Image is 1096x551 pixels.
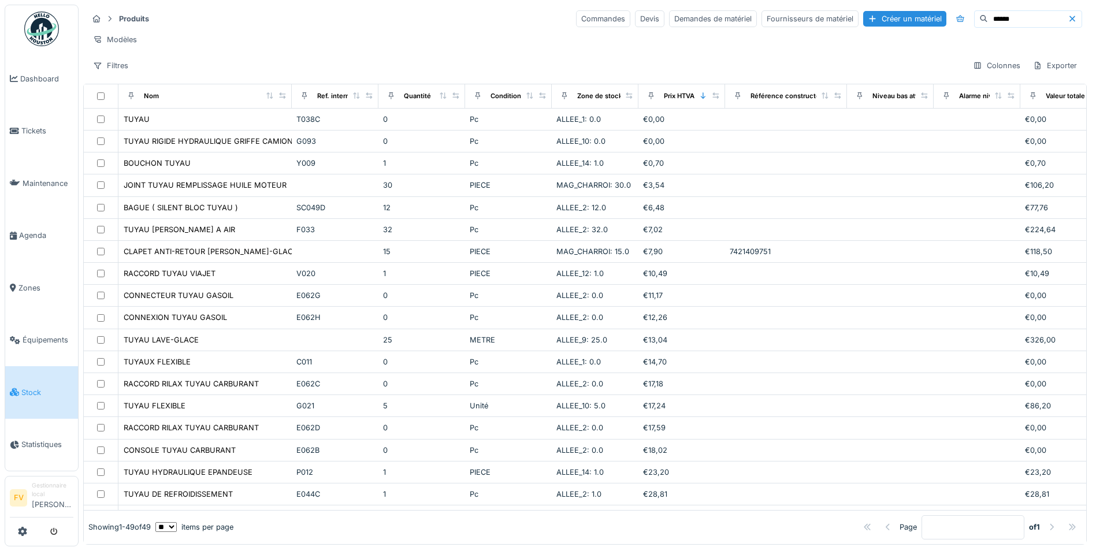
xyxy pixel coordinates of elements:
div: E062D [296,422,374,433]
div: Quantité [404,91,431,101]
div: 5 [383,400,460,411]
div: Pc [470,290,547,301]
div: Pc [470,489,547,500]
div: Alarme niveau bas [959,91,1017,101]
span: ALLEE_2: 0.0 [556,423,603,432]
div: BOUCHON TUYAU [124,158,191,169]
div: 0 [383,290,460,301]
div: Pc [470,158,547,169]
div: €17,24 [643,400,720,411]
div: Pc [470,224,547,235]
div: RACCORD TUYAU VIAJET [124,268,216,279]
div: Pc [470,312,547,323]
span: Agenda [19,230,73,241]
div: CONNEXION TUYAU GASOIL [124,312,227,323]
li: [PERSON_NAME] [32,481,73,515]
div: Page [900,522,917,533]
div: 7421409751 [730,246,842,257]
div: Conditionnement [491,91,545,101]
div: items per page [155,522,233,533]
span: Équipements [23,334,73,345]
div: €10,49 [643,268,720,279]
div: 32 [383,224,460,235]
div: Pc [470,114,547,125]
span: MAG_CHARROI: 15.0 [556,247,629,256]
div: €17,18 [643,378,720,389]
div: Créer un matériel [863,11,946,27]
div: E044C [296,489,374,500]
div: PIECE [470,268,547,279]
div: Commandes [576,10,630,27]
div: 1 [383,158,460,169]
div: €23,20 [643,467,720,478]
div: Y009 [296,158,374,169]
span: Zones [18,282,73,293]
div: C011 [296,356,374,367]
div: TUYAU HYDRAULIQUE EPANDEUSE [124,467,252,478]
div: TUYAUX FLEXIBLE [124,356,191,367]
div: €28,81 [643,489,720,500]
div: Pc [470,422,547,433]
div: 12 [383,202,460,213]
div: Pc [470,136,547,147]
span: ALLEE_2: 0.0 [556,379,603,388]
span: MAG_CHARROI: 30.0 [556,181,631,189]
span: Statistiques [21,439,73,450]
div: P012 [296,467,374,478]
div: 30 [383,180,460,191]
img: Badge_color-CXgf-gQk.svg [24,12,59,46]
div: Ref. interne [317,91,354,101]
div: Devis [635,10,664,27]
span: Stock [21,387,73,398]
span: ALLEE_12: 1.0 [556,269,604,278]
div: CONNECTEUR TUYAU GASOIL [124,290,233,301]
div: 0 [383,422,460,433]
div: 25 [383,334,460,345]
div: €11,17 [643,290,720,301]
span: Dashboard [20,73,73,84]
div: Fournisseurs de matériel [761,10,859,27]
div: 15 [383,246,460,257]
div: G021 [296,400,374,411]
div: METRE [470,334,547,345]
div: €3,54 [643,180,720,191]
span: ALLEE_2: 0.0 [556,313,603,322]
div: E062H [296,312,374,323]
span: ALLEE_10: 5.0 [556,401,605,410]
span: ALLEE_14: 1.0 [556,468,604,476]
div: PIECE [470,246,547,257]
div: €18,02 [643,445,720,456]
span: ALLEE_2: 0.0 [556,291,603,300]
div: Pc [470,378,547,389]
div: 0 [383,312,460,323]
strong: Produits [114,13,154,24]
div: TUYAU DE REFROIDISSEMENT [124,489,233,500]
div: Unité [470,400,547,411]
span: ALLEE_2: 1.0 [556,490,601,498]
div: BAGUE ( SILENT BLOC TUYAU ) [124,202,238,213]
div: €0,00 [643,136,720,147]
div: €7,90 [643,246,720,257]
div: SC049D [296,202,374,213]
span: ALLEE_1: 0.0 [556,358,601,366]
div: Pc [470,445,547,456]
div: RACCORD RILAX TUYAU CARBURANT [124,422,259,433]
div: 0 [383,378,460,389]
a: Tickets [5,105,78,158]
div: 1 [383,489,460,500]
span: ALLEE_10: 0.0 [556,137,605,146]
div: Demandes de matériel [669,10,757,27]
div: €0,70 [643,158,720,169]
div: €0,00 [643,114,720,125]
div: Valeur totale [1046,91,1085,101]
div: €7,02 [643,224,720,235]
a: Statistiques [5,419,78,471]
a: Équipements [5,314,78,367]
div: 0 [383,445,460,456]
div: Modèles [88,31,142,48]
div: 0 [383,114,460,125]
div: Nom [144,91,159,101]
div: TUYAU RIGIDE HYDRAULIQUE GRIFFE CAMION VDK [124,136,311,147]
span: ALLEE_1: 0.0 [556,115,601,124]
a: Stock [5,366,78,419]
